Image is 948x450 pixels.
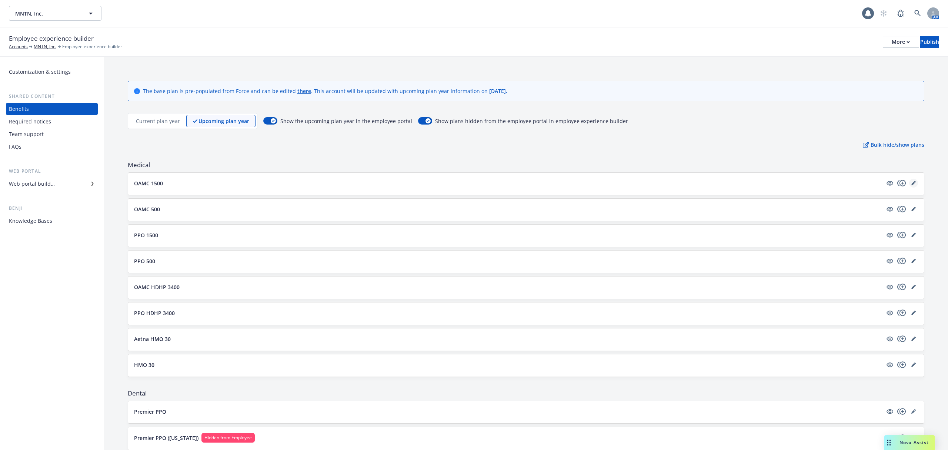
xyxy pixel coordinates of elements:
[134,408,166,416] p: Premier PPO
[34,43,56,50] a: MNTN, Inc.
[128,389,924,398] span: Dental
[892,36,910,47] div: More
[909,334,918,343] a: editPencil
[489,87,507,95] span: [DATE] .
[128,161,924,169] span: Medical
[885,433,894,442] a: hidden
[897,407,906,416] a: copyPlus
[134,257,155,265] p: PPO 500
[885,257,894,265] a: visible
[9,43,28,50] a: Accounts
[885,179,894,188] a: visible
[885,407,894,416] a: visible
[884,435,894,450] div: Drag to move
[134,434,198,442] p: Premier PPO ([US_STATE])
[6,66,98,78] a: Customization & settings
[876,6,891,21] a: Start snowing
[897,231,906,239] a: copyPlus
[9,34,94,43] span: Employee experience builder
[897,433,906,442] a: copyPlus
[198,117,249,125] p: Upcoming plan year
[6,178,98,190] a: Web portal builder
[6,141,98,153] a: FAQs
[280,117,412,125] span: Show the upcoming plan year in the employee portal
[134,283,882,291] button: OAMC HDHP 3400
[134,231,158,239] p: PPO 1500
[62,43,122,50] span: Employee experience builder
[885,231,894,239] a: visible
[435,117,628,125] span: Show plans hidden from the employee portal in employee experience builder
[909,257,918,265] a: editPencil
[134,179,882,187] button: OAMC 1500
[6,116,98,128] a: Required notices
[134,205,160,213] p: OAMC 500
[893,6,908,21] a: Report a Bug
[6,93,98,100] div: Shared content
[134,205,882,213] button: OAMC 500
[9,128,44,140] div: Team support
[909,179,918,188] a: editPencil
[6,128,98,140] a: Team support
[909,282,918,291] a: editPencil
[134,433,882,443] button: Premier PPO ([US_STATE])Hidden from Employee
[6,215,98,227] a: Knowledge Bases
[134,257,882,265] button: PPO 500
[909,360,918,369] a: editPencil
[134,309,175,317] p: PPO HDHP 3400
[134,335,171,343] p: Aetna HMO 30
[899,439,929,446] span: Nova Assist
[9,66,71,78] div: Customization & settings
[885,334,894,343] a: visible
[9,215,52,227] div: Knowledge Bases
[204,434,252,441] span: Hidden from Employee
[897,360,906,369] a: copyPlus
[311,87,489,95] span: . This account will be updated with upcoming plan year information on
[134,231,882,239] button: PPO 1500
[897,308,906,317] a: copyPlus
[909,205,918,214] a: editPencil
[885,282,894,291] a: visible
[297,87,311,95] a: there
[863,141,924,149] p: Bulk hide/show plans
[885,360,894,369] a: visible
[909,308,918,317] a: editPencil
[134,361,154,369] p: HMO 30
[885,205,894,214] a: visible
[909,433,918,442] a: editPencil
[920,36,939,47] div: Publish
[885,308,894,317] span: visible
[883,36,919,48] button: More
[143,87,297,95] span: The base plan is pre-populated from Force and can be edited
[9,141,21,153] div: FAQs
[136,117,180,125] p: Current plan year
[6,168,98,175] div: Web portal
[134,309,882,317] button: PPO HDHP 3400
[134,283,180,291] p: OAMC HDHP 3400
[134,408,882,416] button: Premier PPO
[9,116,51,128] div: Required notices
[134,179,163,187] p: OAMC 1500
[9,178,55,190] div: Web portal builder
[6,103,98,115] a: Benefits
[897,282,906,291] a: copyPlus
[884,435,935,450] button: Nova Assist
[897,205,906,214] a: copyPlus
[920,36,939,48] button: Publish
[909,231,918,239] a: editPencil
[897,179,906,188] a: copyPlus
[909,407,918,416] a: editPencil
[6,205,98,212] div: Benji
[9,103,29,115] div: Benefits
[897,334,906,343] a: copyPlus
[9,6,101,21] button: MNTN, Inc.
[15,10,79,17] span: MNTN, Inc.
[897,257,906,265] a: copyPlus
